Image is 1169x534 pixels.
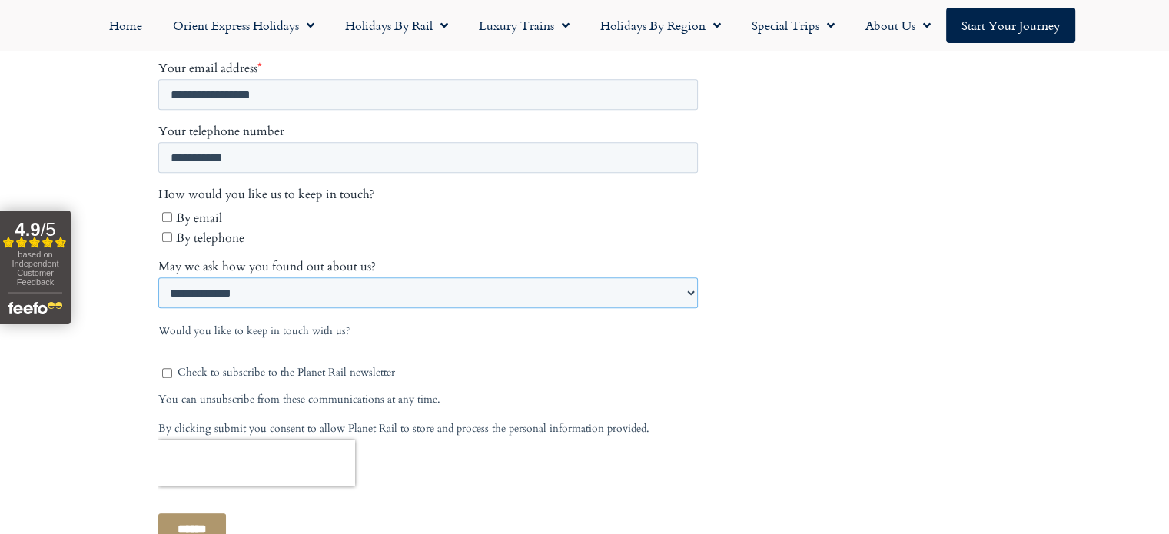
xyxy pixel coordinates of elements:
[736,8,850,43] a: Special Trips
[273,343,351,360] span: Your last name
[8,8,1161,43] nav: Menu
[158,8,330,43] a: Orient Express Holidays
[946,8,1075,43] a: Start your Journey
[94,8,158,43] a: Home
[463,8,585,43] a: Luxury Trains
[330,8,463,43] a: Holidays by Rail
[850,8,946,43] a: About Us
[585,8,736,43] a: Holidays by Region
